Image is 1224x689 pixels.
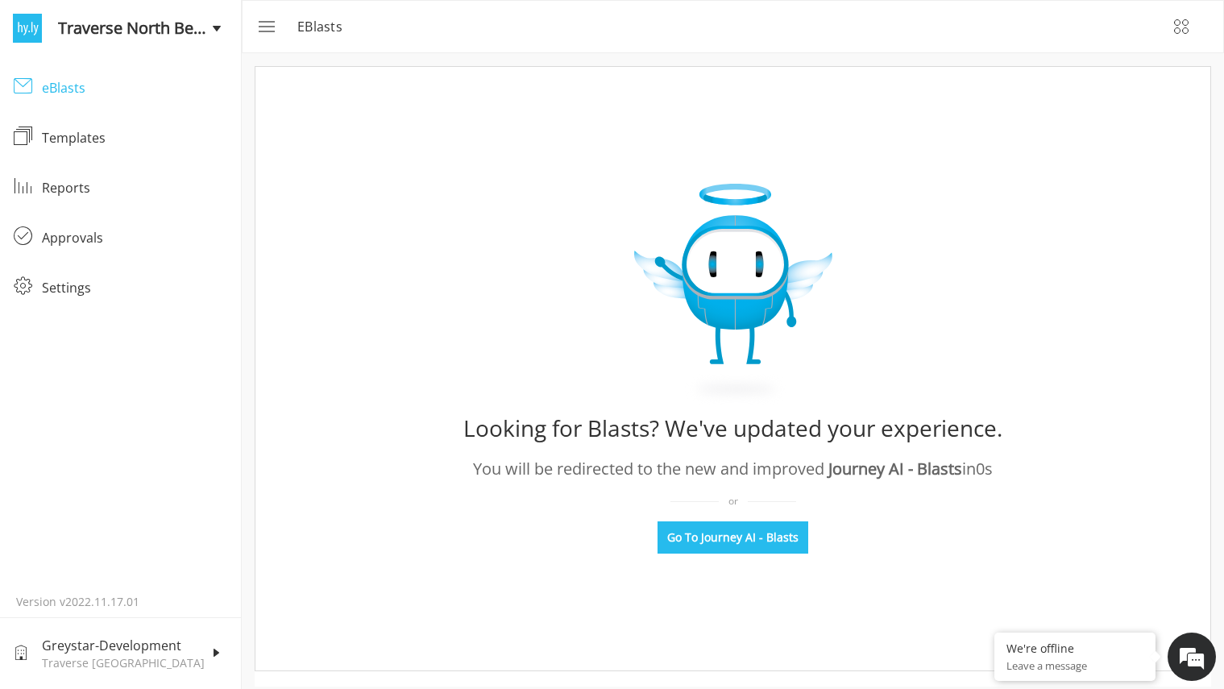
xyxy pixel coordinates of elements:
p: Version v2022.11.17.01 [16,594,225,610]
span: Journey AI - Blasts [828,458,962,479]
img: d_692782471_company_1567716308916_692782471 [27,81,68,121]
div: We're offline [1006,641,1143,656]
div: eBlasts [42,78,228,98]
span: Traverse North Bend Property Team [58,16,212,40]
em: Submit [236,496,293,518]
span: We are offline. Please leave us a message. [34,203,281,366]
button: menu [246,7,284,46]
div: You will be redirected to the new and improved in 0 s [473,457,993,481]
div: Leave a message [84,90,271,111]
div: Reports [42,178,228,197]
div: Settings [42,278,228,297]
div: Approvals [42,228,228,247]
div: Templates [42,128,228,147]
div: Minimize live chat window [264,8,303,47]
textarea: Type your message and click 'Submit' [8,440,307,496]
span: Go To Journey AI - Blasts [667,529,799,546]
p: eBlasts [297,17,352,36]
p: Leave a message [1006,658,1143,673]
button: Go To Journey AI - Blasts [658,521,808,554]
div: Looking for Blasts? We've updated your experience. [463,409,1002,447]
div: or [670,494,796,508]
img: logo [13,14,42,43]
img: expiry_Image [634,184,832,405]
